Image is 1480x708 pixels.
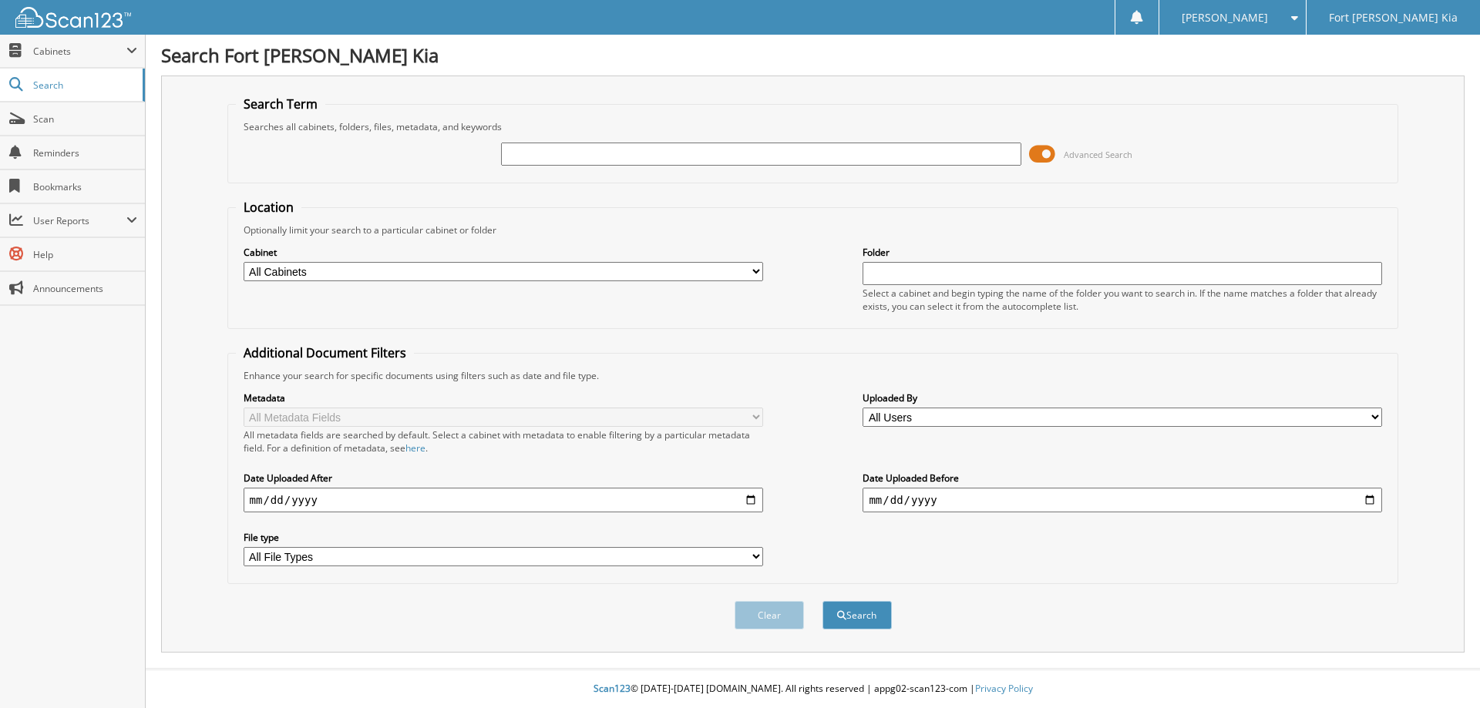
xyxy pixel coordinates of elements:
[33,214,126,227] span: User Reports
[33,180,137,193] span: Bookmarks
[244,428,763,455] div: All metadata fields are searched by default. Select a cabinet with metadata to enable filtering b...
[735,601,804,629] button: Clear
[161,42,1465,68] h1: Search Fort [PERSON_NAME] Kia
[33,45,126,58] span: Cabinets
[1064,149,1132,160] span: Advanced Search
[594,682,631,695] span: Scan123
[244,471,763,485] label: Date Uploaded After
[236,344,414,361] legend: Additional Document Filters
[33,146,137,159] span: Reminders
[33,282,137,295] span: Announcements
[244,391,763,404] label: Metadata
[236,96,325,112] legend: Search Term
[863,471,1382,485] label: Date Uploaded Before
[405,441,425,455] a: here
[1329,13,1458,22] span: Fort [PERSON_NAME] Kia
[244,246,763,259] label: Cabinet
[863,246,1382,259] label: Folder
[244,488,763,512] input: start
[33,112,137,126] span: Scan
[236,223,1391,237] div: Optionally limit your search to a particular cabinet or folder
[863,287,1382,313] div: Select a cabinet and begin typing the name of the folder you want to search in. If the name match...
[33,248,137,261] span: Help
[822,601,892,629] button: Search
[146,670,1480,708] div: © [DATE]-[DATE] [DOMAIN_NAME]. All rights reserved | appg02-scan123-com |
[1182,13,1268,22] span: [PERSON_NAME]
[975,682,1033,695] a: Privacy Policy
[863,391,1382,404] label: Uploaded By
[236,120,1391,133] div: Searches all cabinets, folders, files, metadata, and keywords
[33,79,135,92] span: Search
[863,488,1382,512] input: end
[1403,634,1480,708] iframe: Chat Widget
[236,369,1391,382] div: Enhance your search for specific documents using filters such as date and file type.
[236,199,301,216] legend: Location
[15,7,131,28] img: scan123-logo-white.svg
[244,531,763,544] label: File type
